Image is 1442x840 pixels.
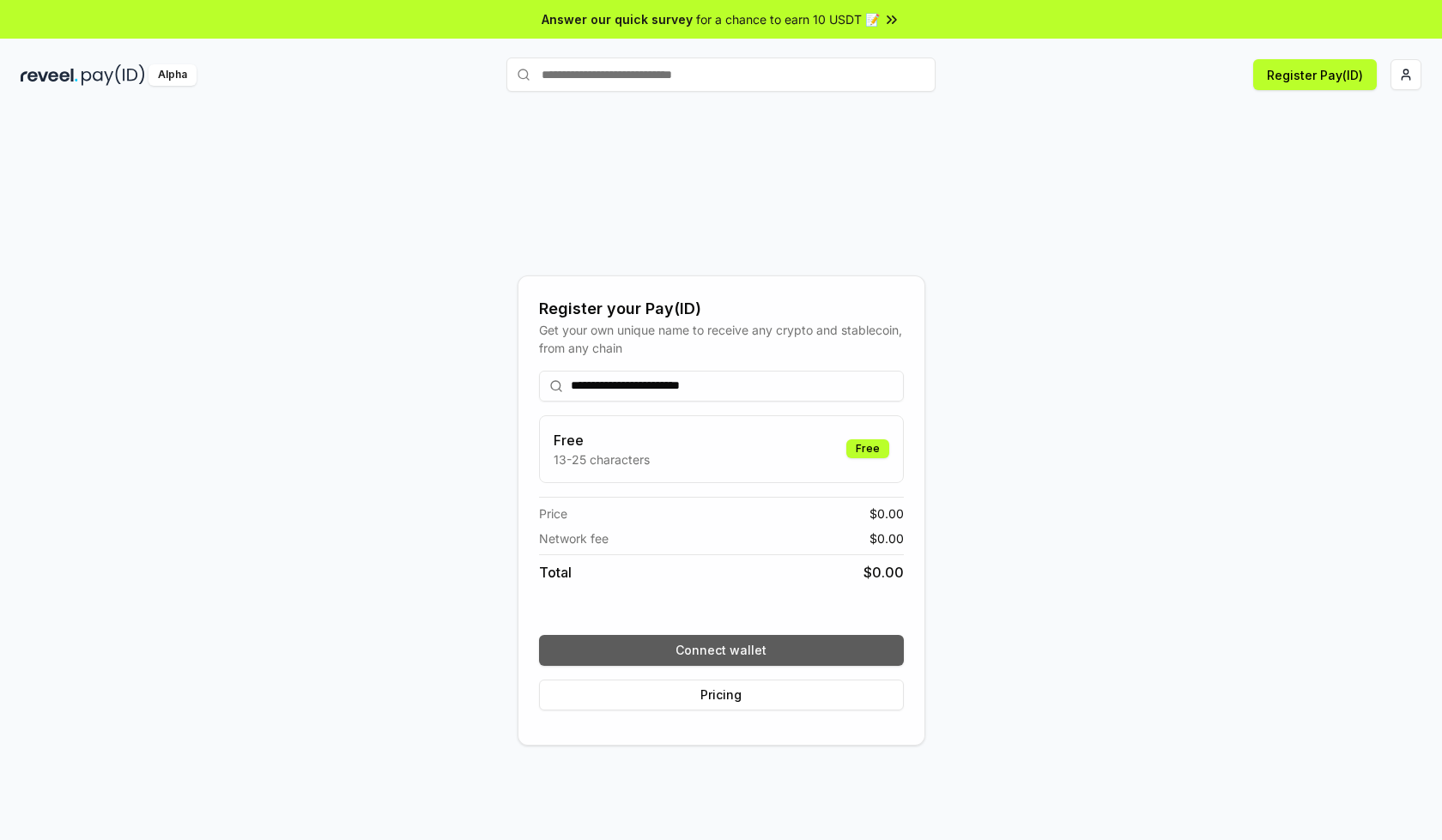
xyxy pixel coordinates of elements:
p: 13-25 characters [554,450,650,468]
span: Network fee [539,529,609,547]
span: for a chance to earn 10 USDT 📝 [696,10,880,28]
div: Alpha [148,64,197,86]
span: $ 0.00 [869,505,904,523]
button: Register Pay(ID) [1253,59,1377,90]
img: reveel_dark [21,64,78,86]
span: Price [539,505,567,523]
span: Total [539,562,572,583]
button: Pricing [539,680,904,710]
img: pay_id [82,64,145,86]
span: $ 0.00 [863,562,904,583]
h3: Free [554,430,650,450]
div: Register your Pay(ID) [539,297,904,321]
div: Get your own unique name to receive any crypto and stablecoin, from any chain [539,321,904,357]
span: $ 0.00 [869,529,904,547]
span: Answer our quick survey [542,10,693,28]
button: Connect wallet [539,635,904,666]
div: Free [846,439,889,458]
